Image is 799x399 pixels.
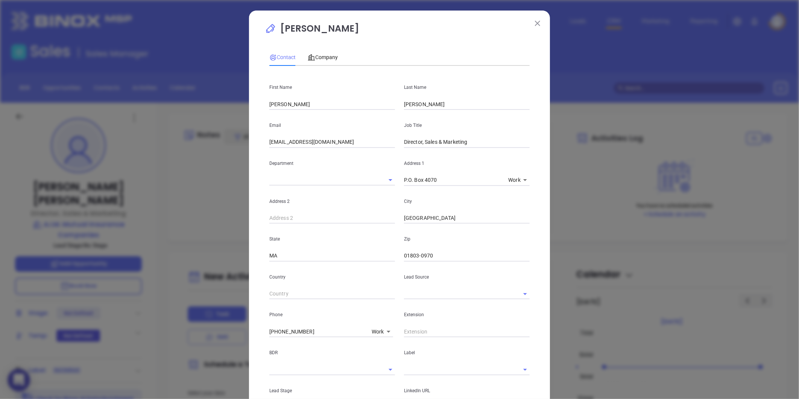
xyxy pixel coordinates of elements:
div: Work [508,175,530,186]
p: Lead Source [404,273,530,281]
input: State [269,250,395,262]
img: close modal [535,21,540,26]
p: Phone [269,311,395,319]
button: Open [520,289,530,299]
p: LinkedIn URL [404,387,530,395]
p: Department [269,159,395,168]
input: Extension [404,326,530,337]
p: First Name [269,83,395,91]
input: City [404,213,530,224]
input: Job Title [404,137,530,148]
input: Phone [269,326,369,337]
span: Contact [269,54,296,60]
p: Country [269,273,395,281]
p: Address 1 [404,159,530,168]
button: Open [385,364,396,375]
p: Last Name [404,83,530,91]
p: Extension [404,311,530,319]
input: Country [269,288,395,300]
span: Company [308,54,338,60]
p: Job Title [404,121,530,129]
textarea: P.O. Box 4070 [404,177,505,183]
button: Open [520,364,530,375]
input: Address 2 [269,213,395,224]
input: First Name [269,99,395,110]
p: State [269,235,395,243]
button: Open [385,175,396,185]
input: Email [269,137,395,148]
p: Lead Stage [269,387,395,395]
p: Zip [404,235,530,243]
p: Label [404,349,530,357]
div: Work [372,326,393,338]
p: City [404,197,530,206]
p: Address 2 [269,197,395,206]
p: Email [269,121,395,129]
input: Last Name [404,99,530,110]
p: BDR [269,349,395,357]
input: Zip [404,250,530,262]
p: [PERSON_NAME] [265,22,534,39]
